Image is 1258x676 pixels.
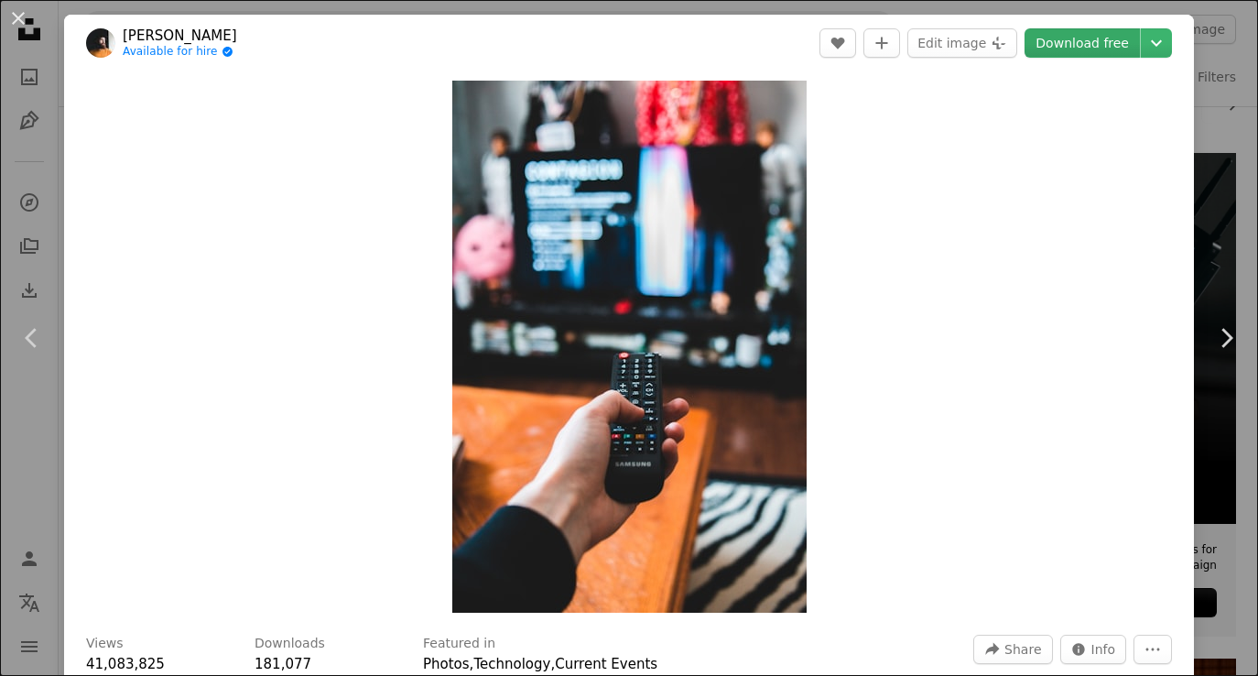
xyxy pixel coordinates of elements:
button: Share this image [973,635,1052,664]
h3: Downloads [255,635,325,653]
h3: Featured in [423,635,495,653]
a: Available for hire [123,45,237,60]
button: Edit image [907,28,1017,58]
h3: Views [86,635,124,653]
img: person holding black remote control [452,81,807,613]
a: [PERSON_NAME] [123,27,237,45]
a: Technology [473,656,550,672]
a: Next [1194,250,1258,426]
span: Share [1004,636,1041,663]
span: , [470,656,474,672]
button: Choose download size [1141,28,1172,58]
a: Current Events [555,656,657,672]
button: Like [819,28,856,58]
img: Go to Erik Mclean's profile [86,28,115,58]
span: 41,083,825 [86,656,165,672]
button: More Actions [1133,635,1172,664]
a: Photos [423,656,470,672]
span: 181,077 [255,656,311,672]
span: , [550,656,555,672]
a: Download free [1025,28,1140,58]
button: Stats about this image [1060,635,1127,664]
span: Info [1091,636,1116,663]
button: Zoom in on this image [452,81,807,613]
button: Add to Collection [863,28,900,58]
